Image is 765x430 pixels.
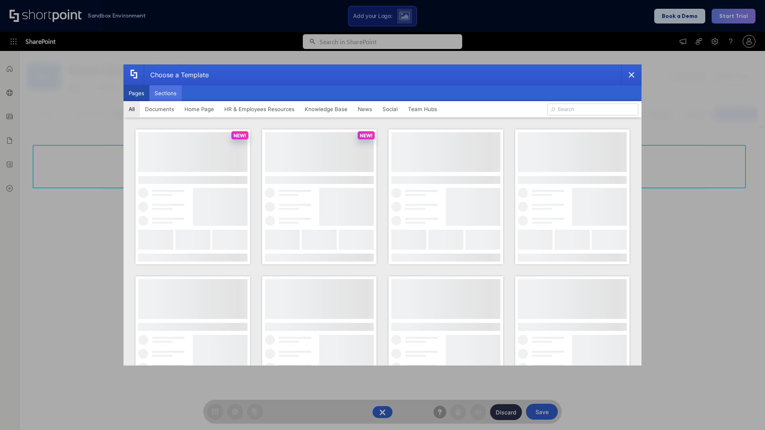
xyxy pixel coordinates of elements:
button: News [353,101,377,117]
input: Search [547,104,638,115]
button: Home Page [179,101,219,117]
button: Pages [124,85,149,101]
div: Choose a Template [144,65,209,85]
button: All [124,101,140,117]
button: Knowledge Base [300,101,353,117]
button: Social [377,101,403,117]
iframe: Chat Widget [725,392,765,430]
p: NEW! [360,133,373,139]
div: template selector [124,64,641,365]
button: HR & Employees Resources [219,101,300,117]
p: NEW! [233,133,246,139]
button: Documents [140,101,179,117]
button: Sections [149,85,182,101]
button: Team Hubs [403,101,442,117]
